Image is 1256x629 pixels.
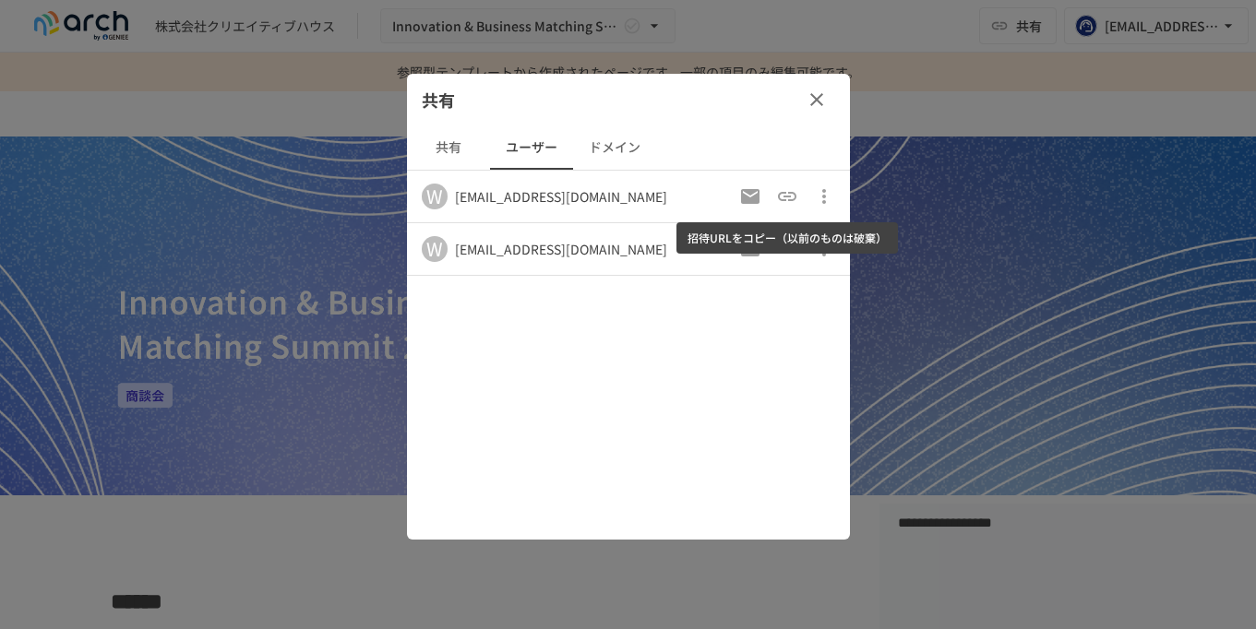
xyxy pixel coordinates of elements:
button: 招待メールの再送 [732,178,769,215]
div: 招待URLをコピー（以前のものは破棄） [676,222,898,254]
button: ドメイン [573,125,656,170]
button: ユーザー [490,125,573,170]
div: W [422,184,448,209]
button: 共有 [407,125,490,170]
div: [EMAIL_ADDRESS][DOMAIN_NAME] [455,187,667,206]
button: 招待URLをコピー（以前のものは破棄） [769,178,806,215]
div: W [422,236,448,262]
div: [EMAIL_ADDRESS][DOMAIN_NAME] [455,240,667,258]
div: 共有 [407,74,850,125]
